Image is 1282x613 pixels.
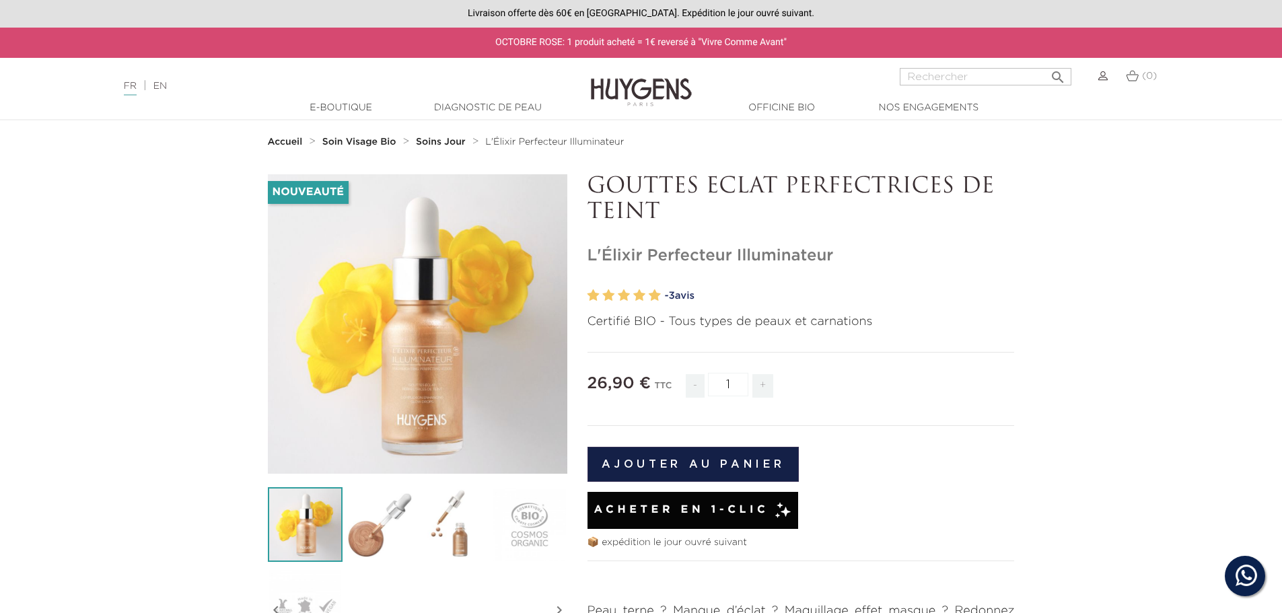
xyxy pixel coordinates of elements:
[416,137,468,147] a: Soins Jour
[715,101,849,115] a: Officine Bio
[587,536,1015,550] p: 📦 expédition le jour ouvré suivant
[322,137,400,147] a: Soin Visage Bio
[274,101,408,115] a: E-Boutique
[587,246,1015,266] h1: L'Élixir Perfecteur Illuminateur
[587,375,651,392] span: 26,90 €
[268,487,343,562] img: L'Élixir Perfecteur Illuminateur
[861,101,996,115] a: Nos engagements
[1046,64,1070,82] button: 
[618,286,630,305] label: 3
[668,291,674,301] span: 3
[708,373,748,396] input: Quantité
[268,137,303,147] strong: Accueil
[587,174,1015,226] p: GOUTTES ECLAT PERFECTRICES DE TEINT
[752,374,774,398] span: +
[587,286,600,305] label: 1
[117,78,524,94] div: |
[268,137,306,147] a: Accueil
[587,447,799,482] button: Ajouter au panier
[654,371,672,408] div: TTC
[602,286,614,305] label: 2
[322,137,396,147] strong: Soin Visage Bio
[1142,71,1157,81] span: (0)
[900,68,1071,85] input: Rechercher
[633,286,645,305] label: 4
[416,137,466,147] strong: Soins Jour
[1050,65,1066,81] i: 
[591,57,692,108] img: Huygens
[485,137,624,147] a: L'Élixir Perfecteur Illuminateur
[153,81,167,91] a: EN
[665,286,1015,306] a: -3avis
[686,374,705,398] span: -
[587,313,1015,331] p: Certifié BIO - Tous types de peaux et carnations
[124,81,137,96] a: FR
[421,101,555,115] a: Diagnostic de peau
[268,181,349,204] li: Nouveauté
[649,286,661,305] label: 5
